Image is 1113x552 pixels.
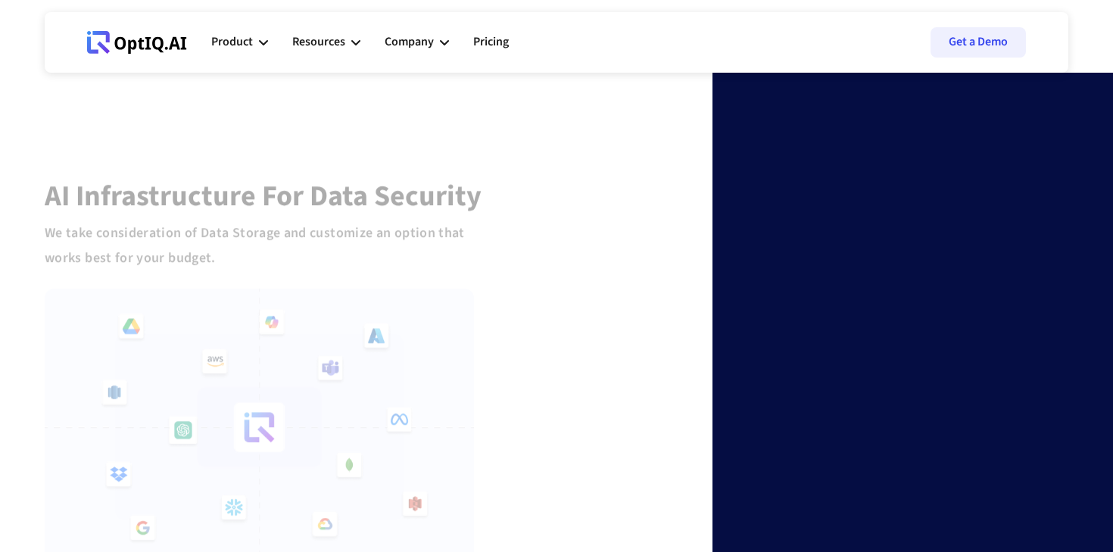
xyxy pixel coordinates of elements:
label: Name* [573,206,1038,221]
div: Resources [292,32,345,52]
div: Resources [292,20,360,65]
a: Webflow Homepage [87,20,187,65]
div: Product [211,20,268,65]
div: Company [385,32,434,52]
div: We take consideration of Data Storage and customize an option that works best for your budget. [45,220,482,270]
a: Pricing [473,20,509,65]
label: Phone Number* [573,338,1038,353]
div: Product [211,32,253,52]
div: Webflow Homepage [87,53,88,54]
div: Your information is protected and by submitting you are agreeing to be contacted by our sales tea... [573,404,1038,514]
a: Privacy Policy [852,459,921,476]
label: Work Email* [573,272,1038,287]
a: Terms of service [750,459,832,476]
a: Get a Demo [931,27,1026,58]
span: AI Infrastructure for Data Security [45,176,482,217]
div: Company [385,20,449,65]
